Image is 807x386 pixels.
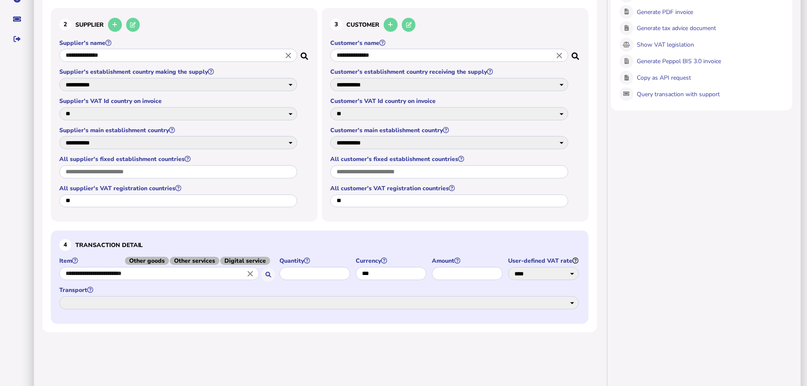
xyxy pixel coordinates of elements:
label: All supplier's fixed establishment countries [59,155,298,163]
label: Supplier's establishment country making the supply [59,68,298,76]
h3: Customer [330,17,580,33]
span: Other goods [125,257,169,265]
i: Search for a dummy customer [572,50,580,57]
label: Amount [432,257,504,265]
button: Edit selected customer in the database [402,18,416,32]
i: Close [284,51,293,60]
label: Supplier's main establishment country [59,126,298,134]
span: Digital service [220,257,270,265]
button: Sign out [8,30,26,48]
h3: Supplier [59,17,309,33]
i: Close [246,269,255,278]
label: Customer's name [330,39,569,47]
i: Close [555,51,564,60]
label: Customer's establishment country receiving the supply [330,68,569,76]
div: 4 [59,239,71,251]
label: Transport [59,286,580,294]
button: Add a new customer to the database [384,18,398,32]
label: Supplier's name [59,39,298,47]
button: Search for an item by HS code or use natural language description [261,268,275,282]
section: Define the item, and answer additional questions [51,230,589,323]
section: Define the seller [51,8,318,222]
i: Search for a dummy seller [301,50,309,57]
span: Other services [170,257,219,265]
h3: Transaction detail [59,239,580,251]
button: Edit selected supplier in the database [126,18,140,32]
label: Supplier's VAT Id country on invoice [59,97,298,105]
label: User-defined VAT rate [508,257,580,265]
button: Add a new supplier to the database [108,18,122,32]
label: All supplier's VAT registration countries [59,184,298,192]
label: Quantity [279,257,351,265]
label: Currency [356,257,428,265]
label: Item [59,257,275,265]
label: Customer's main establishment country [330,126,569,134]
label: All customer's VAT registration countries [330,184,569,192]
div: 2 [59,19,71,31]
button: Raise a support ticket [8,10,26,28]
label: Customer's VAT Id country on invoice [330,97,569,105]
label: All customer's fixed establishment countries [330,155,569,163]
div: 3 [330,19,342,31]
